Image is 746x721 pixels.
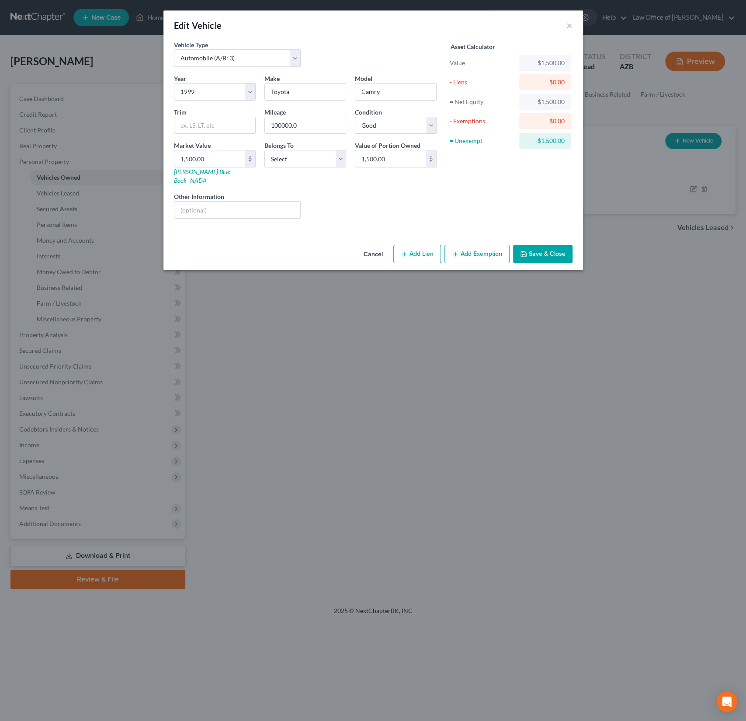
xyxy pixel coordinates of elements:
input: (optional) [174,202,301,218]
button: Add Lien [393,245,441,263]
label: Other Information [174,192,224,201]
input: ex. LS, LT, etc [174,117,255,134]
label: Value of Portion Owned [355,141,420,150]
div: $0.00 [526,78,564,87]
label: Year [174,74,186,83]
span: Make [264,75,280,82]
button: Save & Close [513,245,573,263]
button: Cancel [357,246,390,263]
div: - Liens [450,78,516,87]
div: Open Intercom Messenger [716,691,737,712]
div: $0.00 [526,117,564,125]
input: 0.00 [355,150,426,167]
div: Edit Vehicle [174,19,222,31]
div: - Exemptions [450,117,516,125]
div: $ [426,150,436,167]
input: 0.00 [174,150,245,167]
div: $ [245,150,255,167]
span: Belongs To [264,142,294,149]
label: Model [355,74,372,83]
label: Asset Calculator [451,42,495,51]
div: = Unexempt [450,136,516,145]
a: NADA [190,177,207,184]
button: × [566,20,573,31]
a: [PERSON_NAME] Blue Book [174,168,230,184]
div: $1,500.00 [526,98,564,106]
div: = Net Equity [450,98,516,106]
label: Condition [355,108,382,117]
label: Mileage [264,108,286,117]
input: ex. Nissan [265,84,346,100]
div: $1,500.00 [526,136,564,145]
input: ex. Altima [355,84,436,100]
label: Trim [174,108,187,117]
label: Vehicle Type [174,40,208,49]
label: Market Value [174,141,211,150]
div: Value [450,59,516,67]
div: $1,500.00 [526,59,564,67]
input: -- [265,117,346,134]
button: Add Exemption [444,245,510,263]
